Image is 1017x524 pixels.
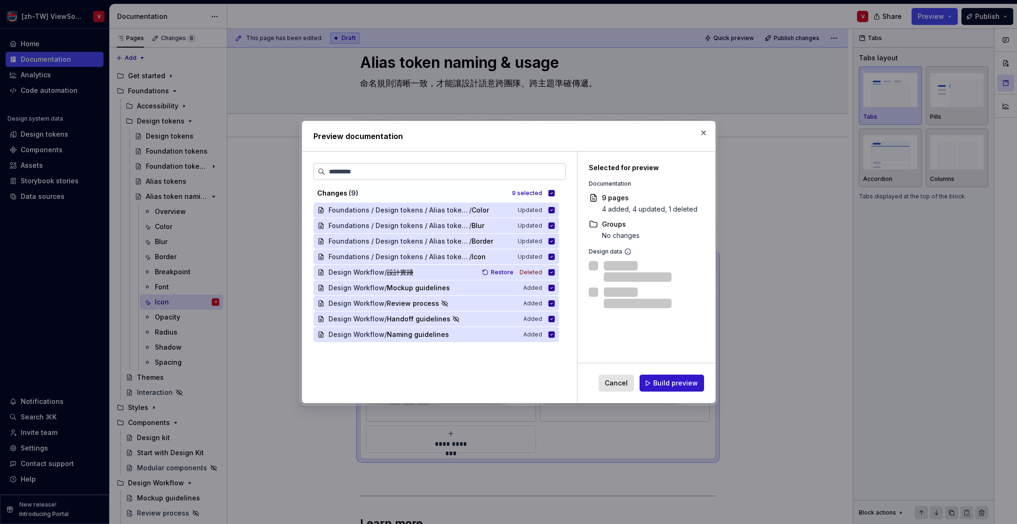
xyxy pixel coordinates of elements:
span: Foundations / Design tokens / Alias token naming & usage [328,237,469,246]
div: Changes [317,188,506,198]
span: Foundations / Design tokens / Alias token naming & usage [328,205,469,215]
span: / [469,252,472,262]
span: / [384,330,387,339]
span: Design Workflow [328,330,384,339]
span: Design Workflow [328,268,384,277]
span: Border [472,237,493,246]
span: Cancel [605,378,628,388]
span: Updated [518,206,542,214]
span: Added [523,300,542,307]
span: Build preview [653,378,698,388]
span: Deleted [520,269,542,276]
button: Cancel [599,375,634,392]
span: Icon [472,252,490,262]
span: 設計實踐 [387,268,413,277]
span: / [469,237,472,246]
span: Added [523,284,542,292]
span: Review process [387,299,439,308]
span: ( 9 ) [349,189,358,197]
span: Updated [518,253,542,261]
span: Updated [518,222,542,229]
span: Handoff guidelines [387,314,450,324]
span: / [384,314,387,324]
span: Added [523,331,542,338]
h2: Preview documentation [313,131,704,142]
span: Updated [518,237,542,245]
span: Color [472,205,490,215]
span: Design Workflow [328,283,384,293]
span: / [469,205,472,215]
div: 4 added, 4 updated, 1 deleted [602,205,697,214]
span: Design Workflow [328,299,384,308]
span: Blur [472,221,490,230]
div: No changes [602,231,640,240]
span: / [384,268,387,277]
span: Foundations / Design tokens / Alias token naming & usage [328,252,469,262]
span: Naming guidelines [387,330,449,339]
span: Design Workflow [328,314,384,324]
span: Added [523,315,542,323]
button: Build preview [640,375,704,392]
div: Groups [602,220,640,229]
span: / [384,283,387,293]
div: Design data [589,248,699,255]
div: Selected for preview [589,163,699,172]
span: / [384,299,387,308]
span: Mockup guidelines [387,283,450,293]
span: Foundations / Design tokens / Alias token naming & usage [328,221,469,230]
span: / [469,221,472,230]
div: Documentation [589,180,699,188]
button: Restore [479,268,518,277]
span: Restore [491,269,513,276]
div: 9 selected [512,189,542,197]
div: 9 pages [602,193,697,203]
